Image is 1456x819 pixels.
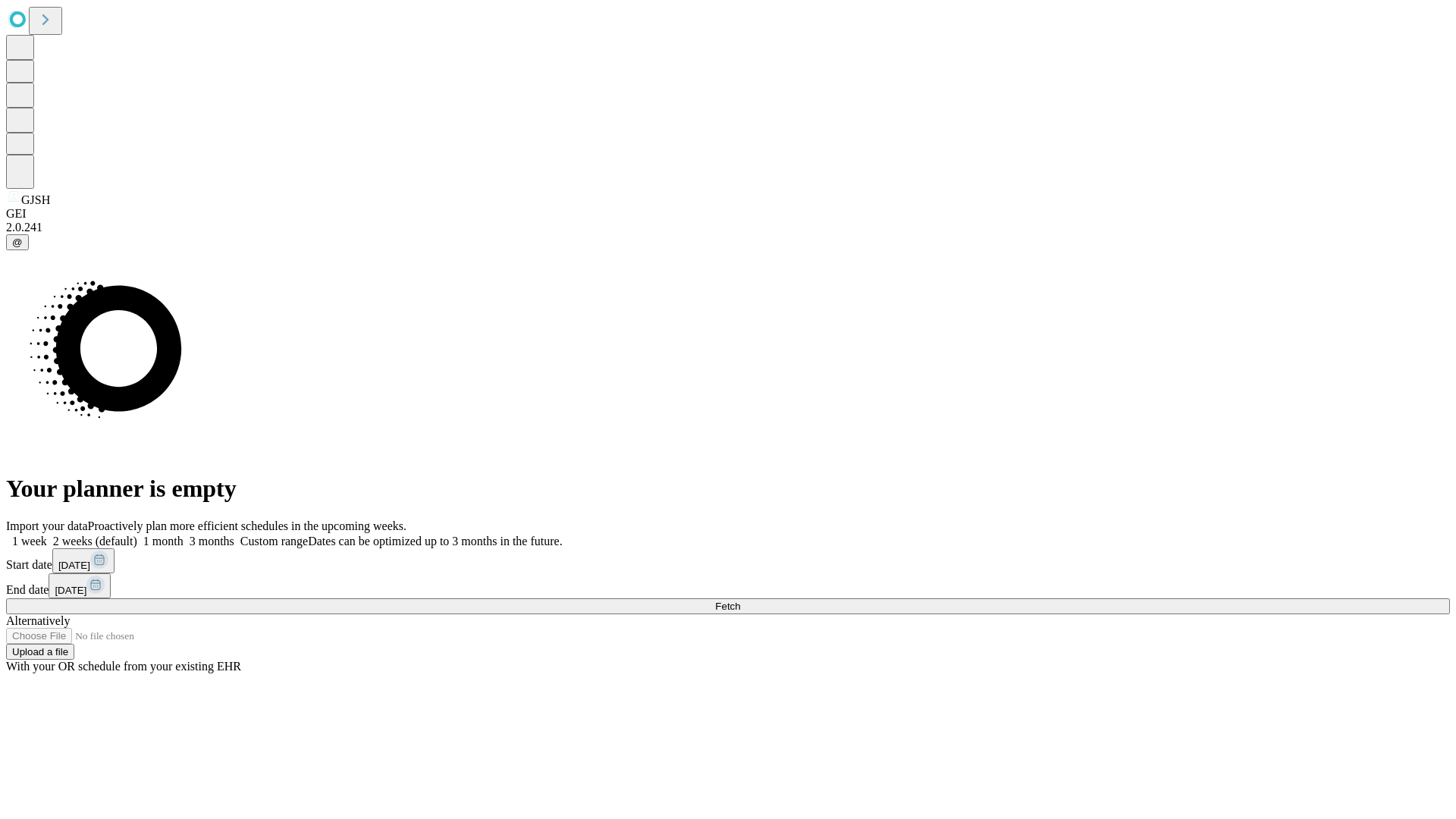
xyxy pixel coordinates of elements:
button: Fetch [6,598,1450,614]
span: Dates can be optimized up to 3 months in the future. [308,535,562,548]
span: 3 months [190,535,234,548]
span: GJSH [21,193,50,206]
button: [DATE] [52,548,115,573]
button: @ [6,234,29,250]
span: [DATE] [58,560,90,571]
span: Proactively plan more efficient schedules in the upcoming weeks. [88,519,406,532]
span: Custom range [240,535,308,548]
span: 2 weeks (default) [53,535,137,548]
button: [DATE] [49,573,111,598]
span: @ [12,237,23,248]
div: Start date [6,548,1450,573]
div: 2.0.241 [6,221,1450,234]
span: Import your data [6,519,88,532]
button: Upload a file [6,644,74,660]
div: GEI [6,207,1450,221]
span: [DATE] [55,585,86,596]
h1: Your planner is empty [6,475,1450,503]
span: Alternatively [6,614,70,627]
span: Fetch [715,601,740,612]
span: 1 week [12,535,47,548]
span: With your OR schedule from your existing EHR [6,660,241,673]
div: End date [6,573,1450,598]
span: 1 month [143,535,184,548]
